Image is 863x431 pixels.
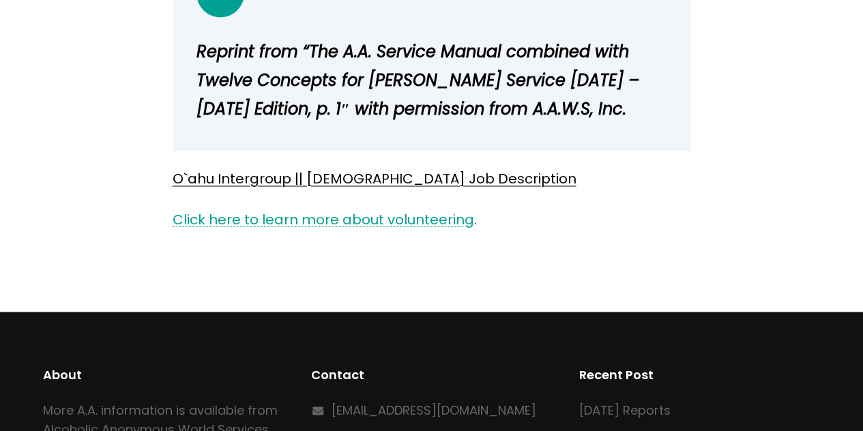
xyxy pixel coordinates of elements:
[173,209,474,228] a: Click here to learn more about volunteering
[579,365,820,384] h2: Recent Post
[173,207,691,231] p: .
[173,169,576,188] a: O`ahu Intergroup || [DEMOGRAPHIC_DATA] Job Description
[43,365,284,384] h2: About
[196,40,639,120] em: Reprint from “The A.A. Service Manual combined with Twelve Concepts for [PERSON_NAME] Service [DA...
[332,401,536,418] a: [EMAIL_ADDRESS][DOMAIN_NAME]
[579,401,671,418] a: [DATE] Reports
[311,365,552,384] h2: Contact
